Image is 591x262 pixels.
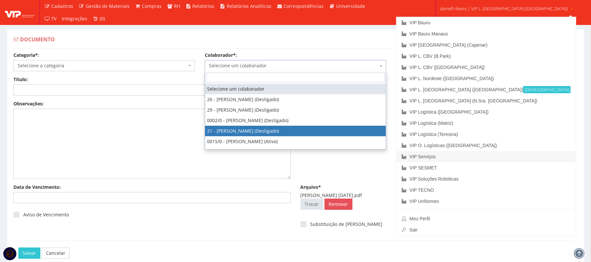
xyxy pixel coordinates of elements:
[396,17,576,28] a: VIP Bauru
[396,151,576,162] a: VIP Serviços
[440,5,568,12] span: danielf.ribeiro | VIP L. [GEOGRAPHIC_DATA] ([GEOGRAPHIC_DATA])
[396,140,576,151] a: VIP O. Logísticas ([GEOGRAPHIC_DATA])
[13,184,61,190] label: Data de Vencimento:
[205,60,386,71] span: Selecione um colaborador
[13,60,195,71] span: Selecione a categoria
[209,62,378,69] span: Selecione um colaborador
[396,213,576,224] a: Meu Perfil
[205,136,386,147] li: 0015/0 - [PERSON_NAME] (Ativo)
[301,221,383,228] label: Substituição de [PERSON_NAME]
[336,3,365,9] span: Universidade
[396,51,576,62] a: VIP L. CBV (B.Park)
[13,76,28,83] label: Título:
[205,105,386,115] li: 29 - [PERSON_NAME] (Desligado)
[205,147,386,157] li: 20 - [PERSON_NAME] DA HORA (Desligado)
[205,52,237,58] label: Colaborador*:
[90,12,108,25] a: (0)
[52,15,57,22] span: TV
[396,62,576,73] a: VIP L. CBV ([GEOGRAPHIC_DATA])
[396,106,576,118] a: VIP Logística ([GEOGRAPHIC_DATA])
[62,15,88,22] span: Integrações
[42,248,70,259] a: Cancelar
[5,8,34,17] img: logo
[205,115,386,126] li: 0002/0 - [PERSON_NAME] (Desligado)
[396,162,576,173] a: VIP SESMET
[396,73,576,84] a: VIP L. Nordeste ([GEOGRAPHIC_DATA])
[523,86,571,93] small: [DEMOGRAPHIC_DATA]
[86,3,130,9] span: Gestão de Materiais
[396,196,576,207] a: VIP Uniformes
[301,184,321,190] label: Arquivo*
[42,12,59,25] a: TV
[396,39,576,51] a: VIP [GEOGRAPHIC_DATA] (Cajamar)
[205,94,386,105] li: 26 - [PERSON_NAME] (Desligado)
[325,199,352,210] a: Remover
[396,84,576,95] a: VIP L. [GEOGRAPHIC_DATA] ([GEOGRAPHIC_DATA])[DEMOGRAPHIC_DATA]
[142,3,162,9] span: Compras
[205,84,386,94] li: Selecione um colaborador
[227,3,271,9] span: Relatórios Analíticos
[193,3,215,9] span: Relatórios
[20,36,55,43] span: Documento
[13,100,44,107] label: Observações:
[284,3,324,9] span: Correspondências
[396,118,576,129] a: VIP Logística (Matriz)
[59,12,90,25] a: Integrações
[301,192,578,199] div: [PERSON_NAME] [DATE].pdf
[174,3,180,9] span: RH
[100,15,105,22] span: (0)
[205,126,386,136] li: 21 - [PERSON_NAME] (Desligado)
[13,52,39,58] label: Categoria*:
[396,28,576,39] a: VIP Bauru Manaus
[52,3,74,9] span: Cadastros
[18,62,187,69] span: Selecione a categoria
[396,185,576,196] a: VIP TECNO
[18,248,40,259] input: Salvar
[13,211,69,218] label: Aviso de Vencimento
[396,129,576,140] a: VIP Logística (Teresina)
[396,224,576,235] a: Sair
[396,173,576,185] a: VIP Soluções Robóticas
[396,95,576,106] a: VIP L. [GEOGRAPHIC_DATA] (N.Sra. [GEOGRAPHIC_DATA])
